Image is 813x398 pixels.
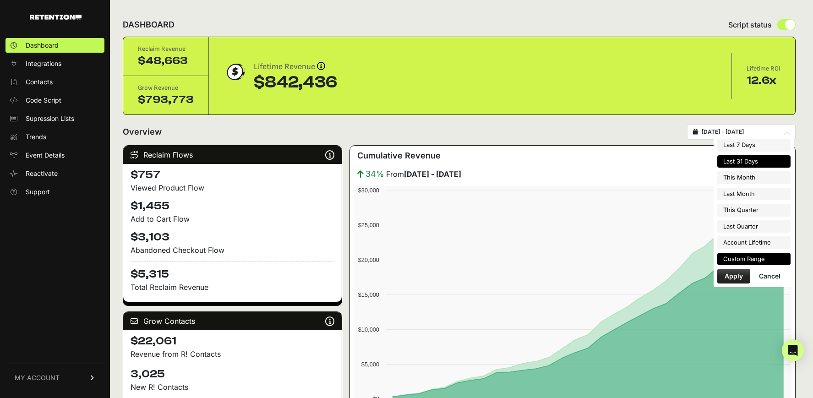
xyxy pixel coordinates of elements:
[366,168,384,180] span: 34%
[131,182,334,193] div: Viewed Product Flow
[747,64,780,73] div: Lifetime ROI
[26,59,61,68] span: Integrations
[717,269,750,284] button: Apply
[26,77,53,87] span: Contacts
[131,367,334,382] h4: 3,025
[26,187,50,196] span: Support
[123,18,175,31] h2: DASHBOARD
[717,188,791,201] li: Last Month
[358,291,379,298] text: $15,000
[5,185,104,199] a: Support
[717,139,791,152] li: Last 7 Days
[717,204,791,217] li: This Quarter
[131,230,334,245] h4: $3,103
[717,253,791,266] li: Custom Range
[717,236,791,249] li: Account Lifetime
[123,146,342,164] div: Reclaim Flows
[131,245,334,256] div: Abandoned Checkout Flow
[15,373,60,382] span: MY ACCOUNT
[123,312,342,330] div: Grow Contacts
[26,169,58,178] span: Reactivate
[131,168,334,182] h4: $757
[131,213,334,224] div: Add to Cart Flow
[5,38,104,53] a: Dashboard
[717,171,791,184] li: This Month
[361,361,379,368] text: $5,000
[717,220,791,233] li: Last Quarter
[131,199,334,213] h4: $1,455
[5,93,104,108] a: Code Script
[131,282,334,293] p: Total Reclaim Revenue
[358,256,379,263] text: $20,000
[717,155,791,168] li: Last 31 Days
[782,339,804,361] div: Open Intercom Messenger
[5,148,104,163] a: Event Details
[26,132,46,142] span: Trends
[138,83,194,93] div: Grow Revenue
[131,334,334,349] h4: $22,061
[5,111,104,126] a: Supression Lists
[752,269,788,284] button: Cancel
[254,73,337,92] div: $842,436
[26,151,65,160] span: Event Details
[5,130,104,144] a: Trends
[728,19,772,30] span: Script status
[357,149,441,162] h3: Cumulative Revenue
[26,114,74,123] span: Supression Lists
[123,125,162,138] h2: Overview
[138,54,194,68] div: $48,663
[131,261,334,282] h4: $5,315
[131,382,334,393] p: New R! Contacts
[747,73,780,88] div: 12.6x
[30,15,82,20] img: Retention.com
[5,56,104,71] a: Integrations
[358,222,379,229] text: $25,000
[386,169,461,180] span: From
[5,166,104,181] a: Reactivate
[358,326,379,333] text: $10,000
[26,41,59,50] span: Dashboard
[404,169,461,179] strong: [DATE] - [DATE]
[5,75,104,89] a: Contacts
[26,96,61,105] span: Code Script
[138,93,194,107] div: $793,773
[254,60,337,73] div: Lifetime Revenue
[224,60,246,83] img: dollar-coin-05c43ed7efb7bc0c12610022525b4bbbb207c7efeef5aecc26f025e68dcafac9.png
[5,364,104,392] a: MY ACCOUNT
[131,349,334,360] p: Revenue from R! Contacts
[138,44,194,54] div: Reclaim Revenue
[358,187,379,194] text: $30,000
